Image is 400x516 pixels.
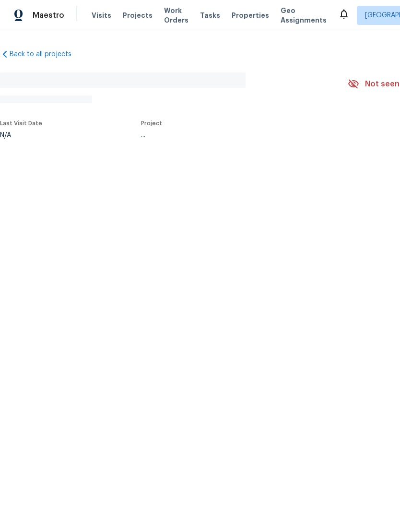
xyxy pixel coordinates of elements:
[141,132,325,139] div: ...
[281,6,327,25] span: Geo Assignments
[200,12,220,19] span: Tasks
[141,120,162,126] span: Project
[164,6,188,25] span: Work Orders
[232,11,269,20] span: Properties
[92,11,111,20] span: Visits
[33,11,64,20] span: Maestro
[123,11,153,20] span: Projects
